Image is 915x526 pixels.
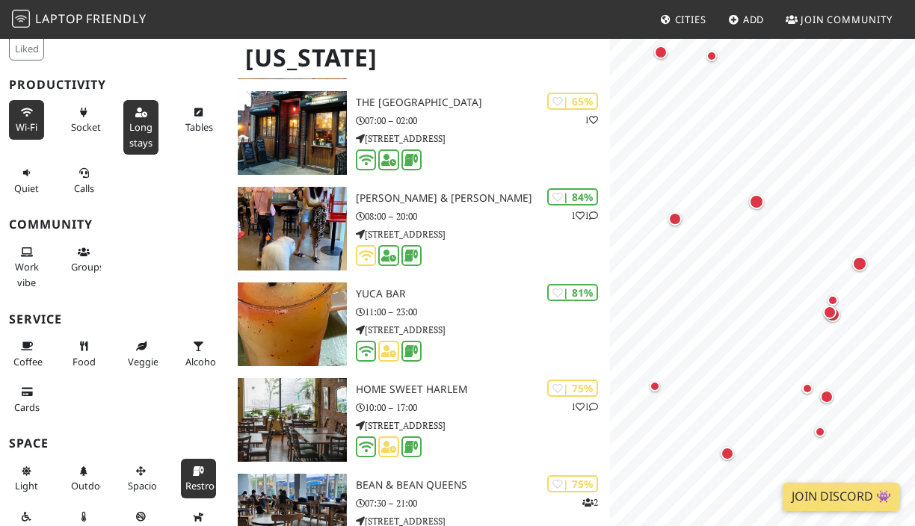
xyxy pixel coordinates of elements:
[238,282,347,366] img: Yuca Bar
[13,355,43,368] span: Coffee
[828,295,845,313] div: Map marker
[129,120,152,149] span: Long stays
[9,240,44,294] button: Work vibe
[743,13,765,26] span: Add
[15,260,39,288] span: People working
[73,355,96,368] span: Food
[9,334,44,374] button: Coffee
[582,495,598,510] p: 2
[825,307,846,328] div: Map marker
[185,120,213,134] span: Work-friendly tables
[185,479,229,492] span: Restroom
[783,483,900,511] a: Join Discord 👾
[356,227,610,241] p: [STREET_ADDRESS]
[706,51,724,69] div: Map marker
[238,91,347,175] img: The West Brooklyn
[9,436,220,451] h3: Space
[675,13,706,26] span: Cities
[585,113,598,127] p: 1
[356,496,610,510] p: 07:30 – 21:00
[185,355,218,368] span: Alcohol
[749,194,770,215] div: Map marker
[181,100,216,140] button: Tables
[71,120,105,134] span: Power sockets
[9,380,44,419] button: Cards
[650,381,668,399] div: Map marker
[547,284,598,301] div: | 81%
[238,378,347,462] img: Home Sweet Harlem
[181,459,216,498] button: Restroom
[815,427,833,445] div: Map marker
[356,209,610,223] p: 08:00 – 20:00
[123,459,158,498] button: Spacious
[721,447,740,466] div: Map marker
[67,459,102,498] button: Outdoor
[123,100,158,155] button: Long stays
[547,380,598,397] div: | 75%
[780,6,899,33] a: Join Community
[356,305,610,319] p: 11:00 – 23:00
[9,217,220,232] h3: Community
[9,78,220,92] h3: Productivity
[229,187,610,270] a: Boris & Horton | 84% 11 [PERSON_NAME] & [PERSON_NAME] 08:00 – 20:00 [STREET_ADDRESS]
[229,378,610,462] a: Home Sweet Harlem | 75% 11 Home Sweet Harlem 10:00 – 17:00 [STREET_ADDRESS]
[71,479,110,492] span: Outdoor area
[238,187,347,270] img: Boris & Horton
[15,479,38,492] span: Natural light
[654,6,712,33] a: Cities
[654,46,674,65] div: Map marker
[9,312,220,327] h3: Service
[14,182,39,195] span: Quiet
[801,13,893,26] span: Join Community
[802,383,820,401] div: Map marker
[67,161,102,200] button: Calls
[356,288,610,300] h3: Yuca Bar
[356,114,610,128] p: 07:00 – 02:00
[233,37,607,78] h1: [US_STATE]
[67,240,102,279] button: Groups
[229,91,610,175] a: The West Brooklyn | 65% 1 The [GEOGRAPHIC_DATA] 07:00 – 02:00 [STREET_ADDRESS]
[547,188,598,205] div: | 84%
[722,6,771,33] a: Add
[571,400,598,414] p: 1 1
[12,10,30,28] img: LaptopFriendly
[571,208,598,223] p: 1 1
[356,400,610,415] p: 10:00 – 17:00
[820,390,839,409] div: Map marker
[668,212,688,232] div: Map marker
[123,334,158,374] button: Veggie
[745,27,763,45] div: Map marker
[16,120,37,134] span: Stable Wi-Fi
[67,334,102,374] button: Food
[356,192,610,205] h3: [PERSON_NAME] & [PERSON_NAME]
[356,131,610,146] p: [STREET_ADDRESS]
[9,100,44,140] button: Wi-Fi
[547,93,598,110] div: | 65%
[823,306,842,325] div: Map marker
[128,355,158,368] span: Veggie
[67,100,102,140] button: Sockets
[35,10,84,27] span: Laptop
[86,10,146,27] span: Friendly
[356,479,610,492] h3: Bean & Bean Queens
[356,418,610,433] p: [STREET_ADDRESS]
[356,96,610,109] h3: The [GEOGRAPHIC_DATA]
[71,260,104,273] span: Group tables
[12,7,147,33] a: LaptopFriendly LaptopFriendly
[9,459,44,498] button: Light
[356,383,610,396] h3: Home Sweet Harlem
[852,256,873,277] div: Map marker
[128,479,167,492] span: Spacious
[181,334,216,374] button: Alcohol
[229,282,610,366] a: Yuca Bar | 81% Yuca Bar 11:00 – 23:00 [STREET_ADDRESS]
[14,400,40,414] span: Credit cards
[74,182,94,195] span: Video/audio calls
[356,323,610,337] p: [STREET_ADDRESS]
[547,475,598,492] div: | 75%
[9,161,44,200] button: Quiet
